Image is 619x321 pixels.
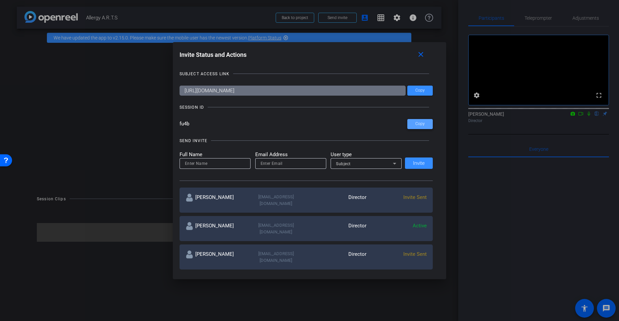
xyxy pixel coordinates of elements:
[180,71,433,77] openreel-title-line: SUBJECT ACCESS LINK
[403,251,427,257] span: Invite Sent
[180,137,433,144] openreel-title-line: SEND INVITE
[306,194,366,207] div: Director
[331,151,402,158] mat-label: User type
[180,151,251,158] mat-label: Full Name
[180,104,433,111] openreel-title-line: SESSION ID
[417,50,425,59] mat-icon: close
[186,194,246,207] div: [PERSON_NAME]
[180,49,433,61] div: Invite Status and Actions
[407,86,433,96] button: Copy
[261,159,321,168] input: Enter Email
[180,104,204,111] div: SESSION ID
[407,119,433,129] button: Copy
[306,250,366,263] div: Director
[255,151,326,158] mat-label: Email Address
[180,71,229,77] div: SUBJECT ACCESS LINK
[415,88,425,93] span: Copy
[403,194,427,200] span: Invite Sent
[413,223,427,229] span: Active
[185,159,245,168] input: Enter Name
[186,250,246,263] div: [PERSON_NAME]
[336,162,351,166] span: Subject
[306,222,366,235] div: Director
[246,222,306,235] div: [EMAIL_ADDRESS][DOMAIN_NAME]
[246,250,306,263] div: [EMAIL_ADDRESS][DOMAIN_NAME]
[246,194,306,207] div: [EMAIL_ADDRESS][DOMAIN_NAME]
[180,137,207,144] div: SEND INVITE
[415,121,425,126] span: Copy
[186,222,246,235] div: [PERSON_NAME]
